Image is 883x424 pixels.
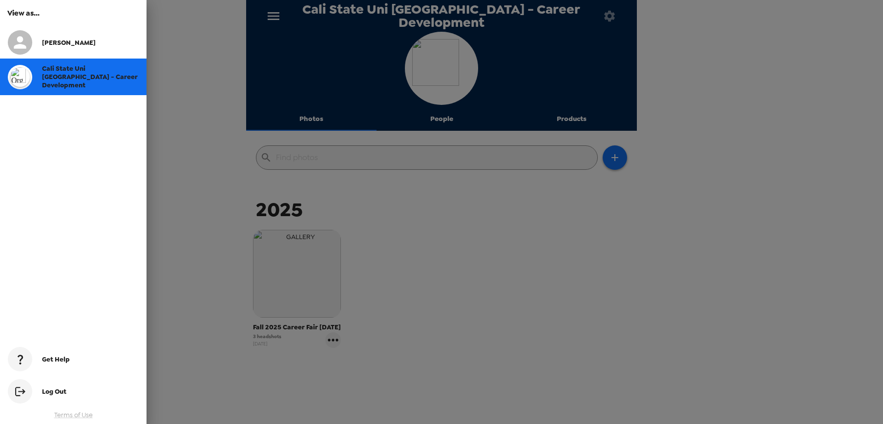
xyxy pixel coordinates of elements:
[42,387,66,396] span: Log Out
[42,39,96,47] span: [PERSON_NAME]
[10,67,30,87] img: org logo
[42,355,70,363] span: Get Help
[7,7,139,19] h6: View as...
[54,411,93,419] a: Terms of Use
[42,64,138,89] span: Cali State Uni [GEOGRAPHIC_DATA] - Career Development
